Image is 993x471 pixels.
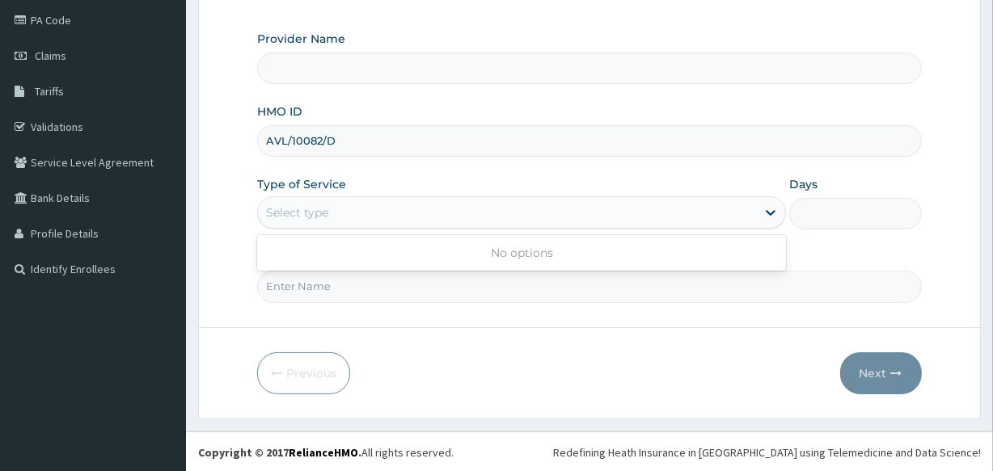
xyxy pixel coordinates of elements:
[257,271,921,302] input: Enter Name
[257,238,786,267] div: No options
[257,103,302,120] label: HMO ID
[840,352,922,394] button: Next
[257,31,345,47] label: Provider Name
[257,352,350,394] button: Previous
[198,445,361,460] strong: Copyright © 2017 .
[35,48,66,63] span: Claims
[553,444,981,460] div: Redefining Heath Insurance in [GEOGRAPHIC_DATA] using Telemedicine and Data Science!
[289,445,358,460] a: RelianceHMO
[257,176,346,192] label: Type of Service
[789,176,818,192] label: Days
[266,204,328,221] div: Select type
[35,84,64,99] span: Tariffs
[257,125,921,157] input: Enter HMO ID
